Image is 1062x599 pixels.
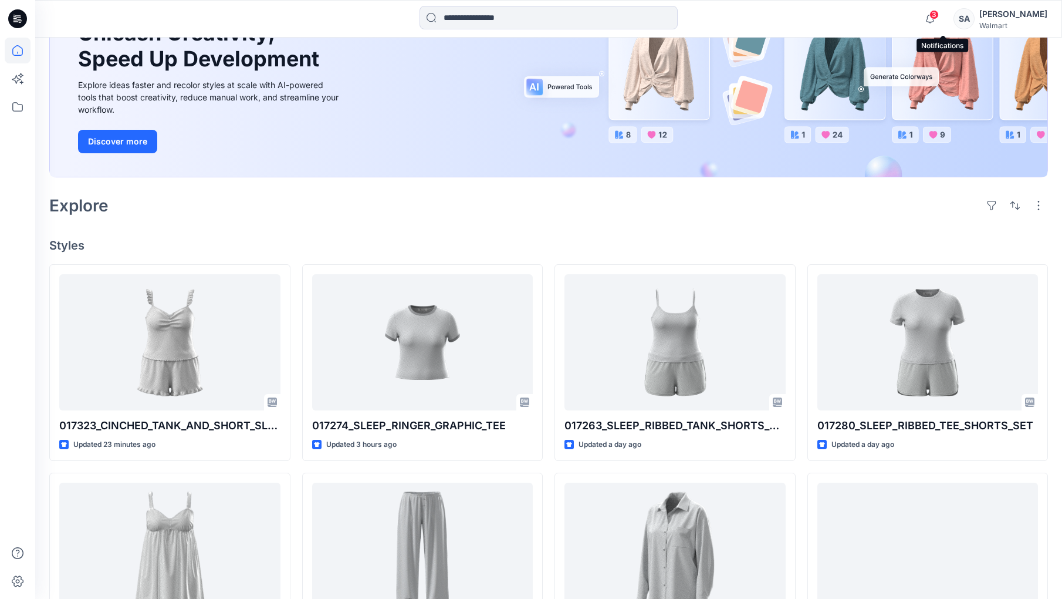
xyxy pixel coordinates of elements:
p: 017274_SLEEP_RINGER_GRAPHIC_TEE [312,418,533,434]
a: 017263_SLEEP_RIBBED_TANK_SHORTS_SET [564,274,786,410]
h2: Explore [49,196,109,215]
div: Walmart [979,21,1047,30]
div: [PERSON_NAME] [979,7,1047,21]
h1: Unleash Creativity, Speed Up Development [78,21,324,71]
a: Discover more [78,130,342,153]
p: Updated a day ago [579,439,641,451]
p: Updated 23 minutes ago [73,439,155,451]
a: 017274_SLEEP_RINGER_GRAPHIC_TEE [312,274,533,410]
p: Updated a day ago [831,439,894,451]
h4: Styles [49,238,1048,253]
span: 3 [929,10,939,19]
button: Discover more [78,130,157,153]
a: 017323_CINCHED_TANK_AND_SHORT_SLEEP_SET (1) [59,274,280,410]
p: 017263_SLEEP_RIBBED_TANK_SHORTS_SET [564,418,786,434]
p: 017323_CINCHED_TANK_AND_SHORT_SLEEP_SET (1) [59,418,280,434]
div: Explore ideas faster and recolor styles at scale with AI-powered tools that boost creativity, red... [78,79,342,116]
p: 017280_SLEEP_RIBBED_TEE_SHORTS_SET [817,418,1039,434]
div: SA [953,8,975,29]
a: 017280_SLEEP_RIBBED_TEE_SHORTS_SET [817,274,1039,410]
p: Updated 3 hours ago [326,439,397,451]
